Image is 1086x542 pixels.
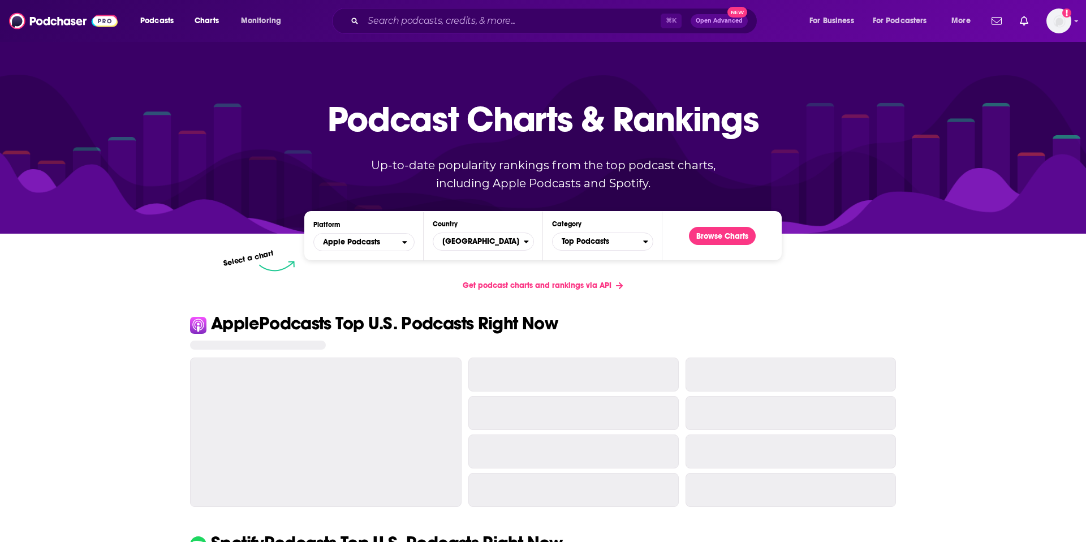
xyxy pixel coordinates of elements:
[943,12,985,30] button: open menu
[463,281,611,290] span: Get podcast charts and rankings via API
[1046,8,1071,33] img: User Profile
[951,13,971,29] span: More
[132,12,188,30] button: open menu
[9,10,118,32] img: Podchaser - Follow, Share and Rate Podcasts
[195,13,219,29] span: Charts
[433,232,524,251] span: [GEOGRAPHIC_DATA]
[343,8,768,34] div: Search podcasts, credits, & more...
[313,233,415,251] button: open menu
[691,14,748,28] button: Open AdvancedNew
[241,13,281,29] span: Monitoring
[187,12,226,30] a: Charts
[454,272,632,299] a: Get podcast charts and rankings via API
[873,13,927,29] span: For Podcasters
[259,261,295,272] img: select arrow
[327,82,759,156] p: Podcast Charts & Rankings
[809,13,854,29] span: For Business
[1015,11,1033,31] a: Show notifications dropdown
[211,315,558,333] p: Apple Podcasts Top U.S. Podcasts Right Now
[987,11,1006,31] a: Show notifications dropdown
[801,12,868,30] button: open menu
[661,14,682,28] span: ⌘ K
[696,18,743,24] span: Open Advanced
[348,156,738,192] p: Up-to-date popularity rankings from the top podcast charts, including Apple Podcasts and Spotify.
[313,233,415,251] h2: Platforms
[363,12,661,30] input: Search podcasts, credits, & more...
[1046,8,1071,33] span: Logged in as mgalandak
[433,233,534,251] button: Countries
[689,227,756,245] button: Browse Charts
[323,238,380,246] span: Apple Podcasts
[1062,8,1071,18] svg: Add a profile image
[190,317,206,333] img: Apple Icon
[727,7,748,18] span: New
[865,12,943,30] button: open menu
[1046,8,1071,33] button: Show profile menu
[553,232,643,251] span: Top Podcasts
[233,12,296,30] button: open menu
[552,233,653,251] button: Categories
[222,248,274,268] p: Select a chart
[140,13,174,29] span: Podcasts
